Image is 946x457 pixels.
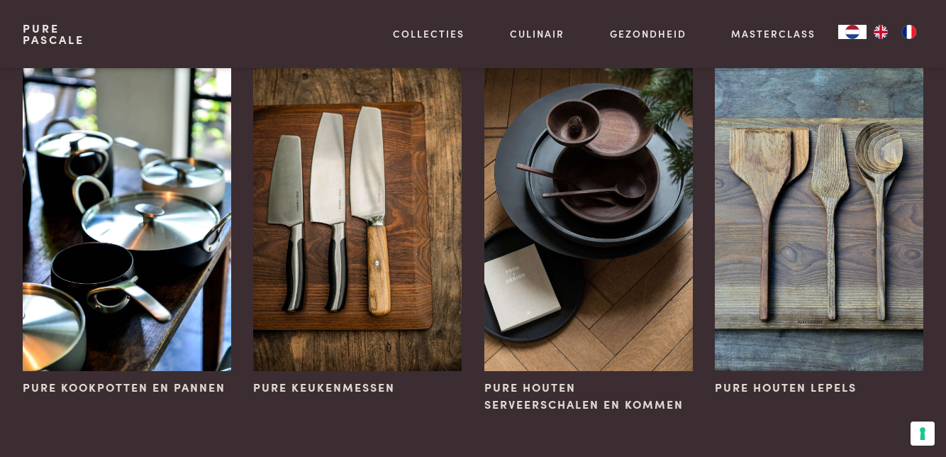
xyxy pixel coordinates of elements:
a: Pure houten lepels Pure houten lepels [715,59,923,396]
a: Pure kookpotten en pannen Pure kookpotten en pannen [23,59,231,396]
a: Pure houten serveerschalen en kommen Pure houten serveerschalen en kommen [484,59,693,413]
a: NL [838,25,867,39]
div: Language [838,25,867,39]
a: Gezondheid [610,26,686,41]
a: EN [867,25,895,39]
a: Collecties [393,26,464,41]
button: Uw voorkeuren voor toestemming voor trackingtechnologieën [911,422,935,446]
a: Culinair [510,26,564,41]
span: Pure houten lepels [715,379,857,396]
img: Pure houten serveerschalen en kommen [484,59,693,371]
img: Pure keukenmessen [253,59,462,371]
a: FR [895,25,923,39]
aside: Language selected: Nederlands [838,25,923,39]
ul: Language list [867,25,923,39]
a: PurePascale [23,23,84,45]
a: Pure keukenmessen Pure keukenmessen [253,59,462,396]
img: Pure houten lepels [715,59,923,371]
span: Pure keukenmessen [253,379,395,396]
img: Pure kookpotten en pannen [23,59,231,371]
span: Pure houten serveerschalen en kommen [484,379,693,413]
span: Pure kookpotten en pannen [23,379,226,396]
a: Masterclass [731,26,816,41]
